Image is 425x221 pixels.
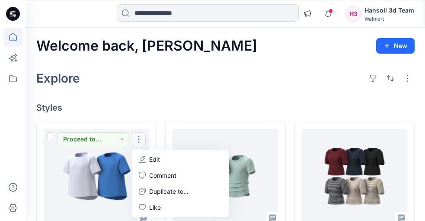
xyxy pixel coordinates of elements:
[364,16,414,22] div: Walmart
[149,171,176,180] p: Comment
[149,155,160,164] p: Edit
[36,38,257,54] h2: Welcome back, [PERSON_NAME]
[149,187,189,196] p: Duplicate to...
[376,38,415,54] button: New
[36,71,80,85] h2: Explore
[364,5,414,16] div: Hansoll 3d Team
[134,151,227,167] a: Edit
[36,102,415,113] h4: Styles
[345,6,361,22] div: H3
[149,203,161,212] p: Like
